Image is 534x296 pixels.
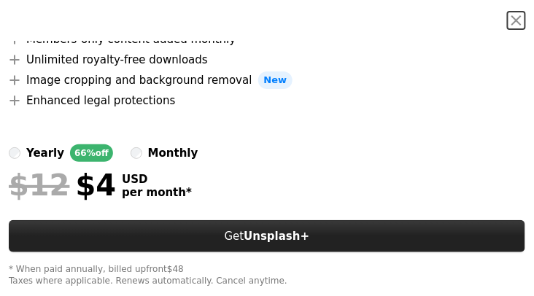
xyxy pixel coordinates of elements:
[9,264,525,287] div: * When paid annually, billed upfront $48 Taxes where applicable. Renews automatically. Cancel any...
[9,168,70,203] span: $12
[9,71,525,89] li: Image cropping and background removal
[122,186,192,199] span: per month *
[26,144,64,162] div: yearly
[9,220,525,252] button: GetUnsplash+
[122,173,192,186] span: USD
[244,230,309,243] strong: Unsplash+
[258,71,293,89] span: New
[9,51,525,69] li: Unlimited royalty-free downloads
[131,147,142,159] input: monthly
[9,147,20,159] input: yearly66%off
[70,144,113,162] div: 66% off
[9,92,525,109] li: Enhanced legal protections
[9,168,116,203] div: $4
[148,144,198,162] div: monthly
